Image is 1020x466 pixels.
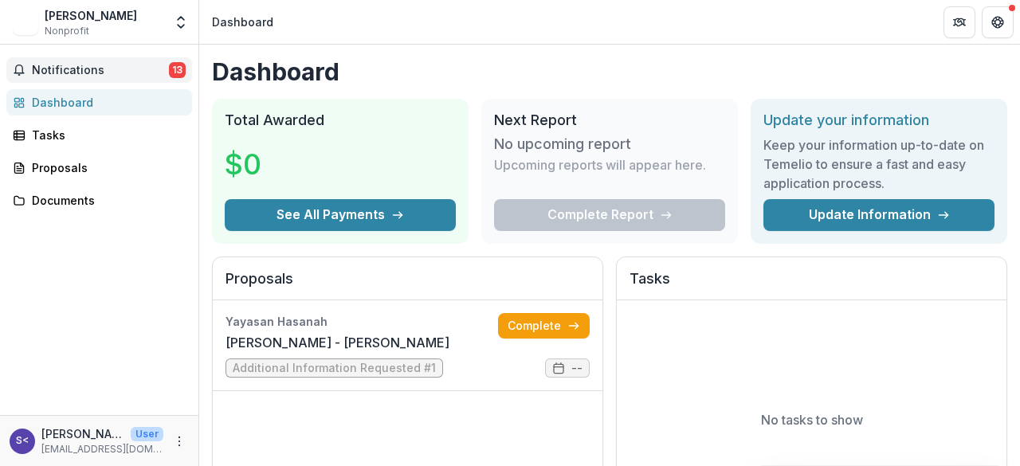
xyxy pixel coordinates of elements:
h3: $0 [225,143,344,186]
div: [PERSON_NAME] [45,7,137,24]
div: Documents [32,192,179,209]
h3: Keep your information up-to-date on Temelio to ensure a fast and easy application process. [763,135,994,193]
h1: Dashboard [212,57,1007,86]
h2: Tasks [630,270,994,300]
p: Upcoming reports will appear here. [494,155,706,174]
a: Dashboard [6,89,192,116]
div: Dashboard [212,14,273,30]
img: Abraham Venture [13,10,38,35]
div: Tasks [32,127,179,143]
nav: breadcrumb [206,10,280,33]
h2: Next Report [494,112,725,129]
h2: Update your information [763,112,994,129]
div: Proposals [32,159,179,176]
span: Nonprofit [45,24,89,38]
a: Proposals [6,155,192,181]
a: Complete [498,313,590,339]
button: More [170,432,189,451]
button: Get Help [982,6,1014,38]
button: Partners [943,6,975,38]
a: Documents [6,187,192,213]
a: Tasks [6,122,192,148]
a: Update Information [763,199,994,231]
button: Open entity switcher [170,6,192,38]
h2: Proposals [226,270,590,300]
button: Notifications13 [6,57,192,83]
p: [PERSON_NAME] <[EMAIL_ADDRESS][DOMAIN_NAME]> [41,425,124,442]
p: No tasks to show [761,410,863,429]
p: [EMAIL_ADDRESS][DOMAIN_NAME] [41,442,163,456]
div: Dashboard [32,94,179,111]
p: User [131,427,163,441]
div: Samihah Ibrahim <abrahamventure23@gmail.com> [16,436,29,446]
h3: No upcoming report [494,135,631,153]
span: 13 [169,62,186,78]
span: Notifications [32,64,169,77]
h2: Total Awarded [225,112,456,129]
button: See All Payments [225,199,456,231]
a: [PERSON_NAME] - [PERSON_NAME] [226,333,449,352]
